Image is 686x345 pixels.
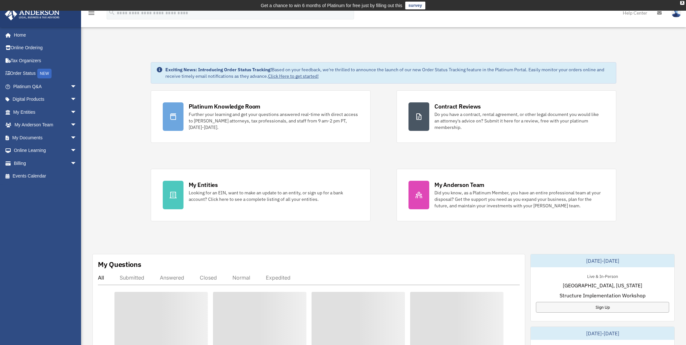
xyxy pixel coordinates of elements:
a: My Entitiesarrow_drop_down [5,106,87,119]
a: Contract Reviews Do you have a contract, rental agreement, or other legal document you would like... [396,90,616,143]
a: My Documentsarrow_drop_down [5,131,87,144]
div: My Questions [98,259,141,269]
div: [DATE]-[DATE] [531,254,674,267]
span: arrow_drop_down [70,106,83,119]
div: Normal [232,274,250,281]
span: [GEOGRAPHIC_DATA], [US_STATE] [563,282,642,289]
a: Online Learningarrow_drop_down [5,144,87,157]
img: Anderson Advisors Platinum Portal [3,8,62,20]
i: menu [88,9,95,17]
a: Sign Up [536,302,669,313]
a: Online Ordering [5,41,87,54]
img: User Pic [671,8,681,17]
a: Platinum Q&Aarrow_drop_down [5,80,87,93]
div: close [680,1,684,5]
div: All [98,274,104,281]
a: Tax Organizers [5,54,87,67]
div: NEW [37,69,52,78]
a: My Entities Looking for an EIN, want to make an update to an entity, or sign up for a bank accoun... [151,169,371,221]
a: Billingarrow_drop_down [5,157,87,170]
div: Expedited [266,274,290,281]
div: [DATE]-[DATE] [531,327,674,340]
div: Based on your feedback, we're thrilled to announce the launch of our new Order Status Tracking fe... [165,66,611,79]
div: My Anderson Team [434,181,484,189]
span: arrow_drop_down [70,119,83,132]
a: survey [405,2,425,9]
span: arrow_drop_down [70,93,83,106]
div: My Entities [189,181,218,189]
div: Answered [160,274,184,281]
div: Get a chance to win 6 months of Platinum for free just by filling out this [261,2,402,9]
a: menu [88,11,95,17]
span: Structure Implementation Workshop [560,292,645,299]
span: arrow_drop_down [70,80,83,93]
a: Digital Productsarrow_drop_down [5,93,87,106]
div: Submitted [120,274,144,281]
a: My Anderson Teamarrow_drop_down [5,119,87,132]
a: Platinum Knowledge Room Further your learning and get your questions answered real-time with dire... [151,90,371,143]
a: Home [5,29,83,41]
strong: Exciting News: Introducing Order Status Tracking! [165,67,272,73]
div: Did you know, as a Platinum Member, you have an entire professional team at your disposal? Get th... [434,190,604,209]
div: Do you have a contract, rental agreement, or other legal document you would like an attorney's ad... [434,111,604,131]
div: Closed [200,274,217,281]
i: search [108,9,115,16]
div: Platinum Knowledge Room [189,102,261,110]
a: Order StatusNEW [5,67,87,80]
a: Click Here to get started! [268,73,319,79]
div: Contract Reviews [434,102,481,110]
a: Events Calendar [5,170,87,183]
span: arrow_drop_down [70,157,83,170]
div: Further your learning and get your questions answered real-time with direct access to [PERSON_NAM... [189,111,359,131]
span: arrow_drop_down [70,144,83,157]
div: Live & In-Person [582,272,623,279]
div: Looking for an EIN, want to make an update to an entity, or sign up for a bank account? Click her... [189,190,359,202]
span: arrow_drop_down [70,131,83,144]
a: My Anderson Team Did you know, as a Platinum Member, you have an entire professional team at your... [396,169,616,221]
